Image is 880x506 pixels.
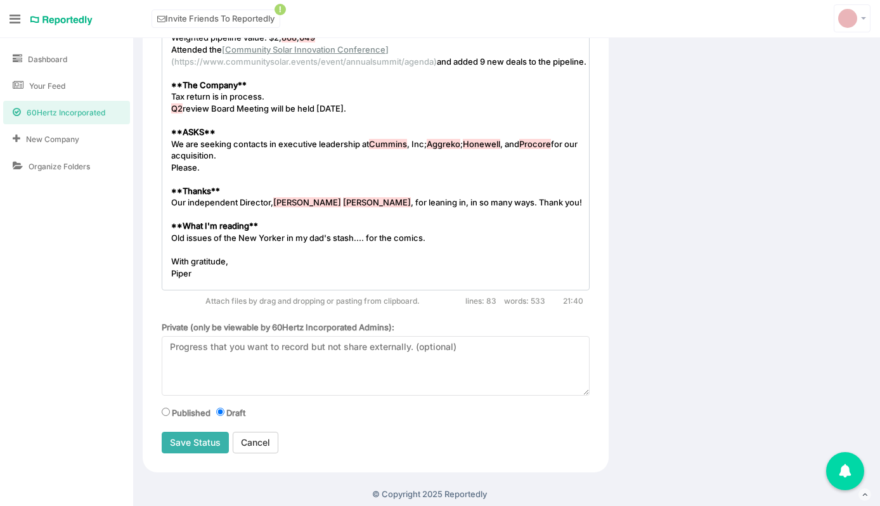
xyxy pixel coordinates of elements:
[427,139,460,149] span: Aggreko
[3,48,130,71] a: Dashboard
[174,56,194,67] span: https
[30,10,93,31] a: Reportedly
[171,233,425,243] span: Old issues of the New Yorker in my dad's stash.... for the comics.
[183,221,249,231] span: What I'm reading
[369,139,407,149] span: Cummins
[346,56,401,67] span: annualsummit
[27,107,105,118] span: 60Hertz Incorporated
[171,56,174,67] span: (
[171,44,586,67] span: Attended the and added 9 new deals to the pipeline.
[504,295,545,306] span: 533
[171,256,228,266] span: With gratitude,
[29,161,90,172] span: Organize Folders
[3,127,130,151] a: New Company
[171,197,582,207] span: Our independent Director, , for leaning in, in so many ways. Thank you!
[401,56,434,67] span: /agenda
[288,56,346,67] span: .events/event/
[343,197,411,207] span: [PERSON_NAME]
[385,44,389,55] span: ]
[275,4,286,15] span: !
[553,295,583,306] span: 21:40
[172,407,210,419] label: Published
[194,56,203,67] span: ://
[3,101,130,124] a: 60Hertz Incorporated
[171,91,264,101] span: Tax return is in process.
[29,81,65,91] span: Your Feed
[225,44,385,55] span: Community Solar Innovation Conference
[171,103,346,114] span: review Board Meeting will be held [DATE].
[171,268,191,278] span: Piper
[162,321,394,334] label: Private (only be viewable by 60Hertz Incorporated Admins):
[226,56,288,67] span: communitysolar
[171,139,579,161] span: We are seeking contacts in executive leadership at , Inc; ; , and for our acquisition.
[222,44,225,55] span: [
[273,197,341,207] span: [PERSON_NAME]
[3,74,130,98] a: Your Feed
[183,186,211,196] span: Thanks
[183,127,204,137] span: ASKS
[28,54,67,65] span: Dashboard
[203,56,223,67] span: www
[3,155,130,178] a: Organize Folders
[519,139,551,149] span: Procore
[226,407,245,419] label: Draft
[171,103,183,114] span: Q2
[162,432,229,453] input: Save Status
[223,56,226,67] span: .
[205,295,420,306] span: Attach files by drag and dropping or pasting from clipboard.
[838,9,857,28] img: svg+xml;base64,PD94bWwgdmVyc2lvbj0iMS4wIiBlbmNvZGluZz0iVVRGLTgiPz4KICAgICAg%0APHN2ZyB2ZXJzaW9uPSI...
[26,134,79,145] span: New Company
[434,56,437,67] span: )
[463,139,500,149] span: Honewell
[152,10,280,28] a: Invite Friends To Reportedly!
[465,295,496,306] span: 83
[233,432,278,453] a: Cancel
[183,80,238,90] span: The Company
[171,162,200,172] span: Please.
